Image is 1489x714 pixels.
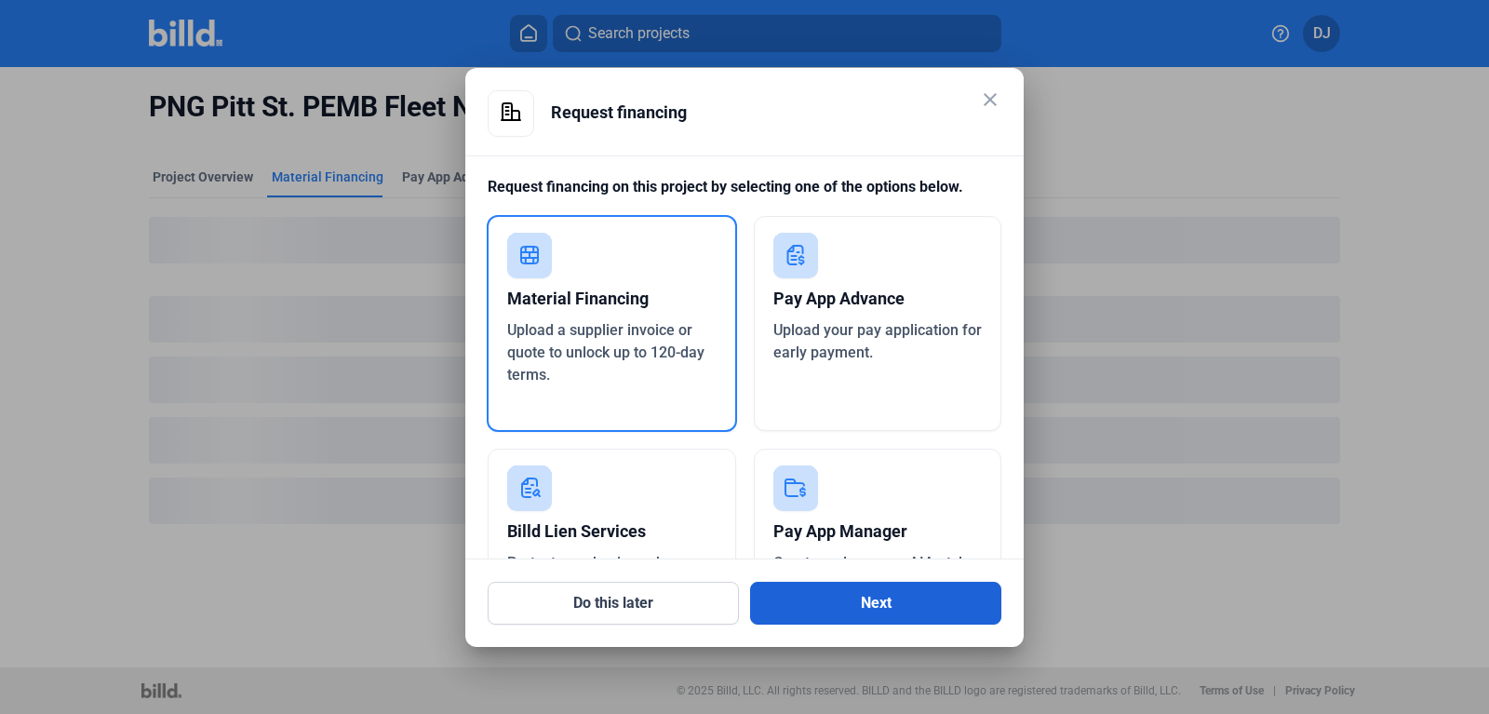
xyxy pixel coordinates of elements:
span: Upload your pay application for early payment. [773,321,982,361]
button: Do this later [488,582,739,625]
div: Material Financing [507,278,717,319]
button: Next [750,582,1001,625]
div: Request financing on this project by selecting one of the options below. [488,176,1001,216]
div: Billd Lien Services [507,511,717,552]
div: Pay App Manager [773,511,983,552]
span: Create and manage AIA-style pay apps and billing faster and more accurately. [773,554,979,616]
mat-icon: close [979,88,1001,111]
div: Request financing [551,90,1001,135]
span: Protect your business by managing your lien rights on your project. [507,554,698,616]
div: Pay App Advance [773,278,983,319]
span: Upload a supplier invoice or quote to unlock up to 120-day terms. [507,321,704,384]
